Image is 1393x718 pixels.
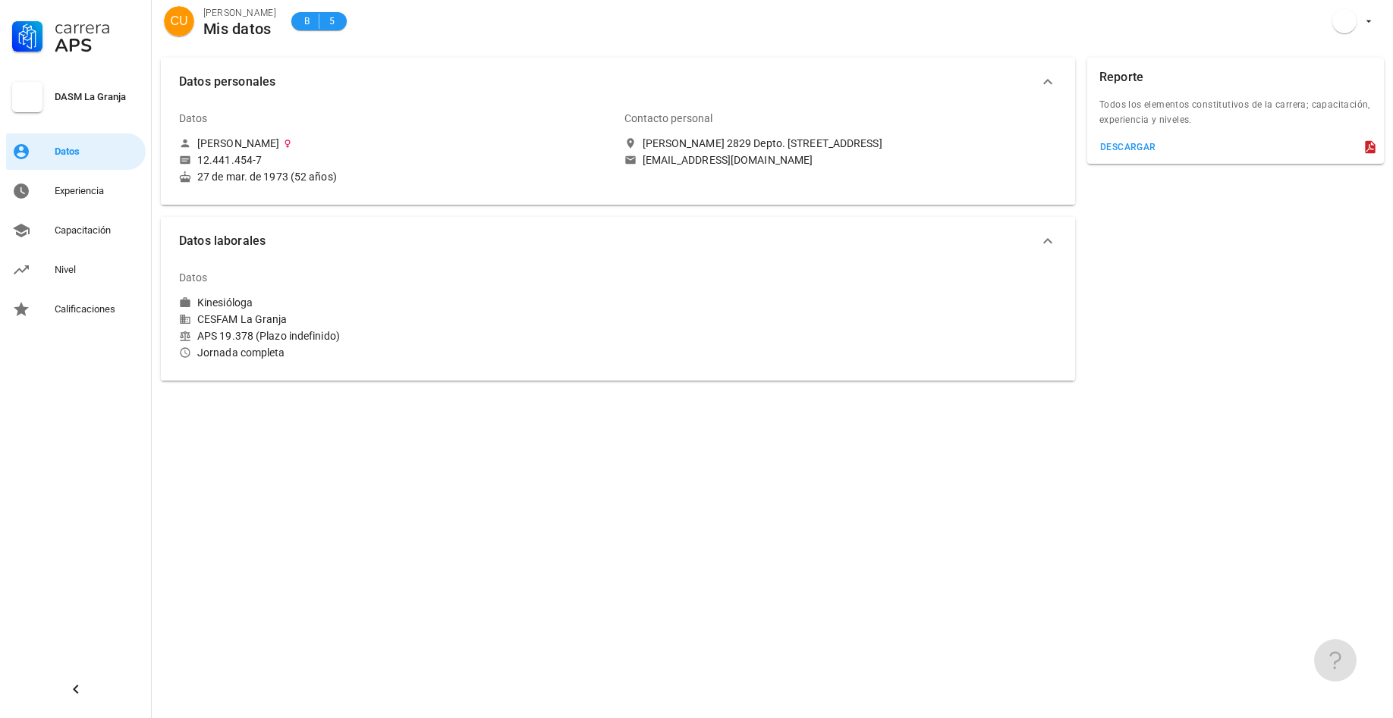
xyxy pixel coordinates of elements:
[55,224,140,237] div: Capacitación
[203,5,276,20] div: [PERSON_NAME]
[203,20,276,37] div: Mis datos
[1332,9,1357,33] div: avatar
[161,58,1075,106] button: Datos personales
[6,252,146,288] a: Nivel
[55,303,140,315] div: Calificaciones
[179,259,208,296] div: Datos
[1322,8,1381,35] button: avatar
[55,264,140,276] div: Nivel
[624,100,713,136] div: Contacto personal
[643,153,813,167] div: [EMAIL_ADDRESS][DOMAIN_NAME]
[300,14,313,29] span: B
[6,173,146,209] a: Experiencia
[55,36,140,55] div: APS
[1093,136,1162,158] button: descargar
[1099,58,1143,97] div: Reporte
[197,153,262,167] div: 12.441.454-7
[643,136,882,150] div: [PERSON_NAME] 2829 Depto. [STREET_ADDRESS]
[624,153,1058,167] a: [EMAIL_ADDRESS][DOMAIN_NAME]
[179,100,208,136] div: Datos
[179,312,612,326] div: CESFAM La Granja
[1099,142,1156,152] div: descargar
[55,18,140,36] div: Carrera
[55,91,140,103] div: DASM La Granja
[6,291,146,328] a: Calificaciones
[197,136,279,150] div: [PERSON_NAME]
[325,14,338,29] span: 5
[624,136,1058,150] a: [PERSON_NAME] 2829 Depto. [STREET_ADDRESS]
[55,185,140,197] div: Experiencia
[170,6,187,36] span: CU
[6,212,146,249] a: Capacitación
[179,170,612,183] div: 27 de mar. de 1973 (52 años)
[197,296,253,309] div: Kinesióloga
[179,329,612,343] div: APS 19.378 (Plazo indefinido)
[55,146,140,158] div: Datos
[179,71,1039,92] span: Datos personales
[179,346,612,359] div: Jornada completa
[179,230,1039,252] span: Datos laborales
[161,217,1075,265] button: Datos laborales
[1087,97,1384,136] div: Todos los elementos constitutivos de la carrera; capacitación, experiencia y niveles.
[164,6,194,36] div: avatar
[6,133,146,170] a: Datos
